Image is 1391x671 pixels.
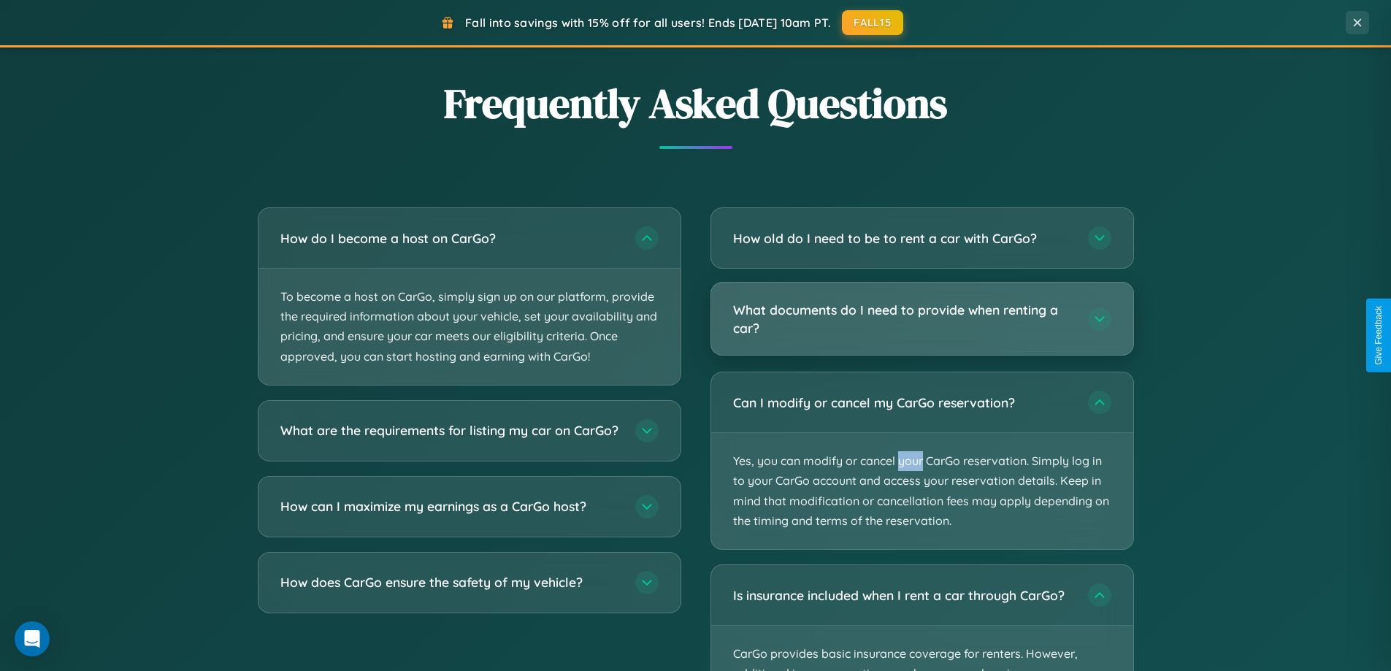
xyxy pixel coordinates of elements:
h2: Frequently Asked Questions [258,75,1134,131]
div: Give Feedback [1373,306,1384,365]
h3: What documents do I need to provide when renting a car? [733,301,1073,337]
h3: Can I modify or cancel my CarGo reservation? [733,394,1073,412]
h3: How do I become a host on CarGo? [280,229,621,248]
p: Yes, you can modify or cancel your CarGo reservation. Simply log in to your CarGo account and acc... [711,433,1133,549]
div: Open Intercom Messenger [15,621,50,656]
button: FALL15 [842,10,903,35]
span: Fall into savings with 15% off for all users! Ends [DATE] 10am PT. [465,15,831,30]
h3: How can I maximize my earnings as a CarGo host? [280,497,621,515]
h3: How old do I need to be to rent a car with CarGo? [733,229,1073,248]
p: To become a host on CarGo, simply sign up on our platform, provide the required information about... [258,269,681,385]
h3: How does CarGo ensure the safety of my vehicle? [280,573,621,591]
h3: Is insurance included when I rent a car through CarGo? [733,586,1073,605]
h3: What are the requirements for listing my car on CarGo? [280,421,621,440]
